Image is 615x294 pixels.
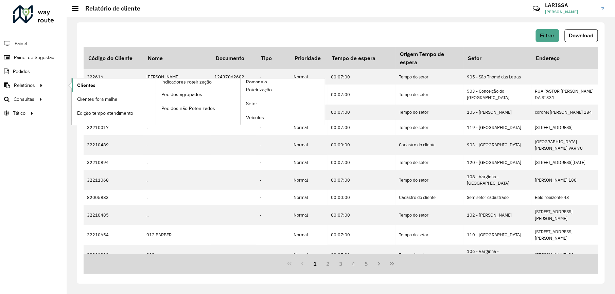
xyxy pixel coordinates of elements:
[156,78,325,125] a: Romaneio
[84,190,143,205] td: 82005883
[373,257,386,270] button: Next Page
[328,155,396,170] td: 00:07:00
[256,170,290,190] td: -
[396,205,463,225] td: Tempo do setor
[463,155,531,170] td: 120 - [GEOGRAPHIC_DATA]
[143,69,211,85] td: [PERSON_NAME]
[531,120,599,135] td: [STREET_ADDRESS]
[211,69,256,85] td: 12437062602
[328,225,396,245] td: 00:07:00
[162,91,203,98] span: Pedidos agrupados
[396,69,463,85] td: Tempo do setor
[290,205,328,225] td: Normal
[463,205,531,225] td: 102 - [PERSON_NAME]
[463,170,531,190] td: 108 - Varginha - [GEOGRAPHIC_DATA]
[565,29,598,42] button: Download
[290,155,328,170] td: Normal
[211,47,256,69] th: Documento
[143,190,211,205] td: .
[256,225,290,245] td: -
[143,155,211,170] td: .
[13,110,25,117] span: Tático
[84,47,143,69] th: Código do Cliente
[78,5,140,12] h2: Relatório de cliente
[14,96,34,103] span: Consultas
[13,68,30,75] span: Pedidos
[290,245,328,264] td: Normal
[531,105,599,120] td: coronel [PERSON_NAME] 184
[77,110,133,117] span: Edição tempo atendimento
[84,170,143,190] td: 32211068
[290,225,328,245] td: Normal
[396,245,463,264] td: Tempo do setor
[14,82,35,89] span: Relatórios
[360,257,373,270] button: 5
[328,245,396,264] td: 00:07:00
[463,120,531,135] td: 119 - [GEOGRAPHIC_DATA]
[396,170,463,190] td: Tempo do setor
[156,88,241,101] a: Pedidos agrupados
[256,120,290,135] td: -
[256,205,290,225] td: -
[84,225,143,245] td: 32210654
[246,78,267,86] span: Romaneio
[256,190,290,205] td: -
[84,155,143,170] td: 32210894
[143,170,211,190] td: .
[396,155,463,170] td: Tempo do setor
[328,85,396,104] td: 00:07:00
[241,97,325,111] a: Setor
[463,105,531,120] td: 105 - [PERSON_NAME]
[545,9,596,15] span: [PERSON_NAME]
[143,120,211,135] td: .
[309,257,322,270] button: 1
[256,135,290,155] td: -
[328,47,396,69] th: Tempo de espera
[77,82,95,89] span: Clientes
[531,135,599,155] td: [GEOGRAPHIC_DATA][PERSON_NAME] VAR 70
[321,257,334,270] button: 2
[290,135,328,155] td: Normal
[328,190,396,205] td: 00:00:00
[536,29,559,42] button: Filtrar
[290,120,328,135] td: Normal
[72,78,241,125] a: Indicadores roteirização
[84,205,143,225] td: 32210485
[396,120,463,135] td: Tempo do setor
[540,33,555,38] span: Filtrar
[241,111,325,125] a: Veículos
[84,135,143,155] td: 32210489
[84,120,143,135] td: 32210017
[162,105,215,112] span: Pedidos não Roteirizados
[246,114,264,121] span: Veículos
[246,100,257,107] span: Setor
[328,205,396,225] td: 00:07:00
[328,135,396,155] td: 00:00:00
[463,47,531,69] th: Setor
[143,47,211,69] th: Nome
[241,83,325,97] a: Roteirização
[386,257,399,270] button: Last Page
[334,257,347,270] button: 3
[396,190,463,205] td: Cadastro do cliente
[143,135,211,155] td: .
[72,78,156,92] a: Clientes
[14,54,54,61] span: Painel de Sugestão
[463,225,531,245] td: 110 - [GEOGRAPHIC_DATA]
[246,86,272,93] span: Roteirização
[328,120,396,135] td: 00:07:00
[290,170,328,190] td: Normal
[531,155,599,170] td: [STREET_ADDRESS][DATE]
[15,40,27,47] span: Painel
[463,190,531,205] td: Sem setor cadastrado
[156,102,241,115] a: Pedidos não Roteirizados
[290,69,328,85] td: Normal
[290,190,328,205] td: Normal
[396,225,463,245] td: Tempo do setor
[463,85,531,104] td: 503 - Conceição do [GEOGRAPHIC_DATA]
[256,155,290,170] td: -
[328,170,396,190] td: 00:07:00
[531,225,599,245] td: [STREET_ADDRESS][PERSON_NAME]
[256,69,290,85] td: -
[396,85,463,104] td: Tempo do setor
